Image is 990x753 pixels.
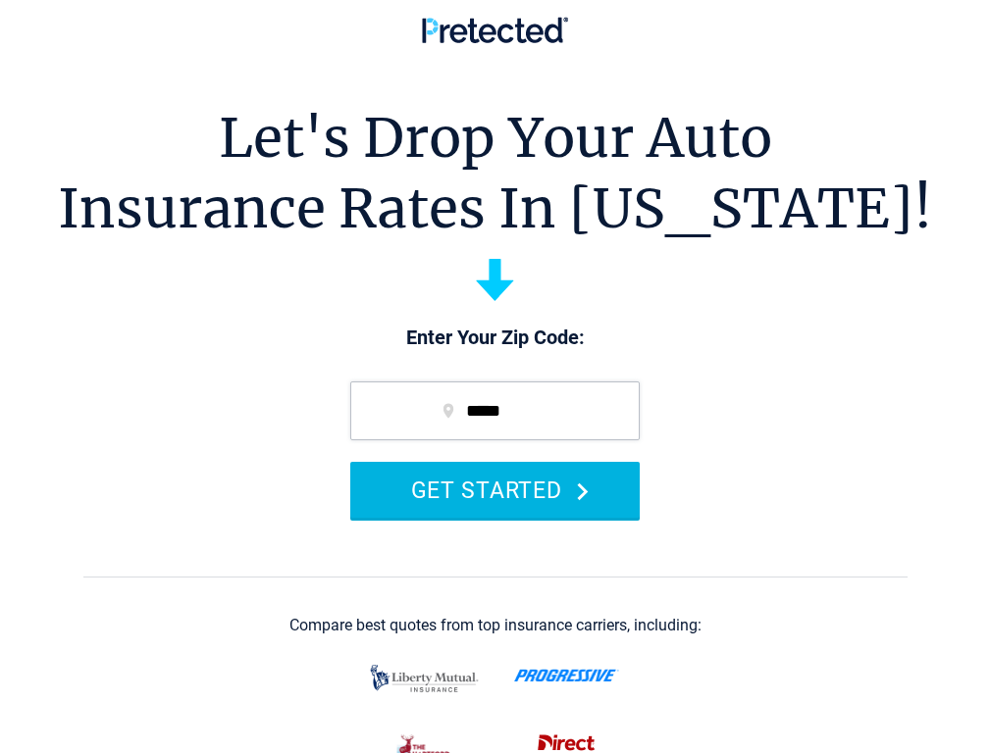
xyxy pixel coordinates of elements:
h1: Let's Drop Your Auto Insurance Rates In [US_STATE]! [58,103,932,244]
img: liberty [365,655,484,702]
div: Compare best quotes from top insurance carriers, including: [289,617,702,634]
button: GET STARTED [350,462,640,518]
img: Pretected Logo [422,17,568,43]
img: progressive [514,669,619,682]
input: zip code [350,381,640,440]
p: Enter Your Zip Code: [331,325,659,352]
